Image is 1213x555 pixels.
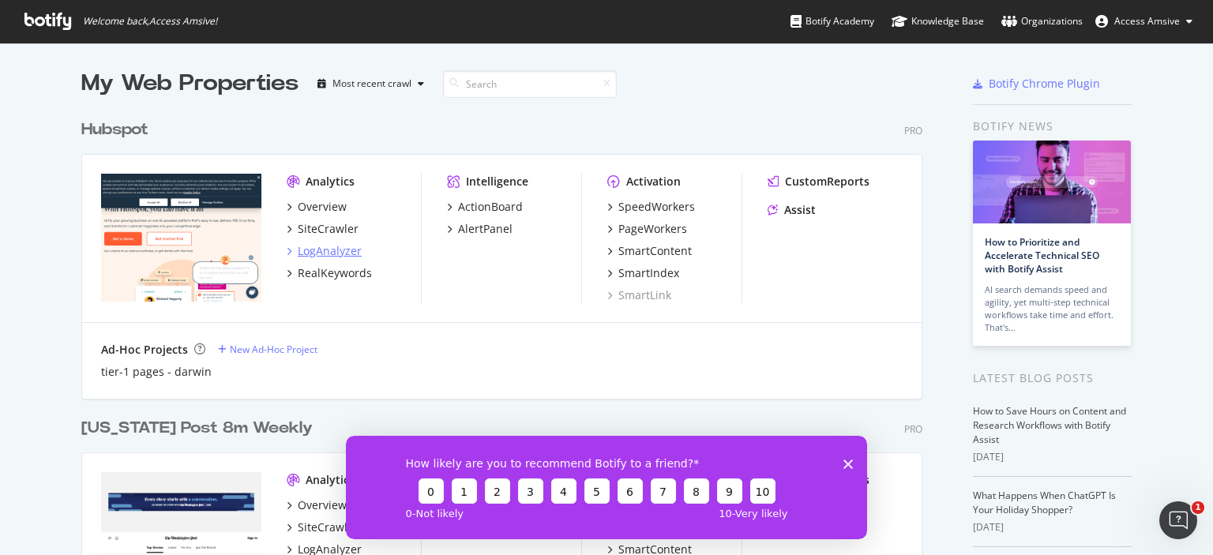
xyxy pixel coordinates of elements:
span: Welcome back, Access Amsive ! [83,15,217,28]
a: [US_STATE] Post 8m Weekly [81,417,319,440]
div: Assist [784,202,816,218]
div: Botify news [973,118,1132,135]
a: Overview [287,497,347,513]
input: Search [443,70,617,98]
div: LogAnalyzer [298,243,362,259]
div: New Ad-Hoc Project [230,343,317,356]
a: Botify Chrome Plugin [973,76,1100,92]
div: SpeedWorkers [618,199,695,215]
button: Access Amsive [1083,9,1205,34]
div: [DATE] [973,450,1132,464]
div: PageWorkers [618,221,687,237]
a: SmartContent [607,243,692,259]
div: Analytics [306,472,355,488]
div: [US_STATE] Post 8m Weekly [81,417,313,440]
div: SiteCrawler [298,519,359,535]
img: hubspot.com [101,174,261,302]
div: Pro [904,422,922,436]
div: Overview [298,497,347,513]
a: SiteCrawler [287,221,359,237]
div: AI search demands speed and agility, yet multi-step technical workflows take time and effort. Tha... [985,283,1119,334]
div: CustomReports [785,174,869,189]
div: Organizations [1001,13,1083,29]
div: Most recent crawl [332,79,411,88]
a: SmartIndex [607,265,679,281]
iframe: Intercom live chat [1159,501,1197,539]
a: Overview [287,199,347,215]
a: SpeedWorkers [607,199,695,215]
a: Assist [768,202,816,218]
a: How to Save Hours on Content and Research Workflows with Botify Assist [973,404,1126,446]
div: Ad-Hoc Projects [101,342,188,358]
div: Pro [904,124,922,137]
a: tier-1 pages - darwin [101,364,212,380]
a: SiteCrawler [287,519,359,535]
div: My Web Properties [81,68,299,99]
a: AlertPanel [447,221,513,237]
div: AlertPanel [458,221,513,237]
div: Intelligence [466,174,528,189]
div: Analytics [306,174,355,189]
div: ActionBoard [458,199,523,215]
div: Botify Chrome Plugin [989,76,1100,92]
a: CustomReports [768,174,869,189]
a: PageWorkers [607,221,687,237]
div: Latest Blog Posts [973,369,1132,387]
a: What Happens When ChatGPT Is Your Holiday Shopper? [973,489,1116,516]
a: Hubspot [81,118,155,141]
div: SmartContent [618,243,692,259]
a: ActionBoard [447,199,523,215]
a: SmartLink [607,287,671,303]
div: Knowledge Base [892,13,984,29]
div: Hubspot [81,118,148,141]
iframe: Survey from Botify [346,436,867,539]
div: SmartIndex [618,265,679,281]
img: How to Prioritize and Accelerate Technical SEO with Botify Assist [973,141,1131,223]
div: Activation [626,174,681,189]
a: New Ad-Hoc Project [218,343,317,356]
span: 1 [1192,501,1204,514]
a: How to Prioritize and Accelerate Technical SEO with Botify Assist [985,235,1099,276]
button: Most recent crawl [311,71,430,96]
div: [DATE] [973,520,1132,534]
div: RealKeywords [298,265,372,281]
a: LogAnalyzer [287,243,362,259]
div: SiteCrawler [298,221,359,237]
a: RealKeywords [287,265,372,281]
span: Access Amsive [1114,14,1180,28]
div: Botify Academy [791,13,874,29]
div: Overview [298,199,347,215]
